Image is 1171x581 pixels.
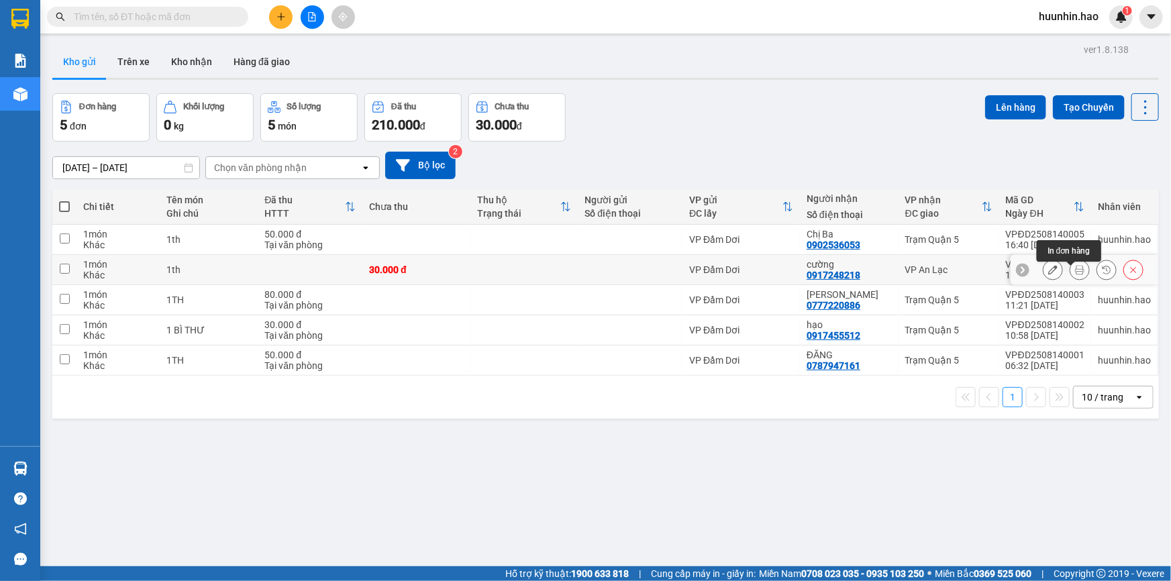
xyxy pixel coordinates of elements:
div: Chưa thu [369,201,464,212]
div: Ghi chú [166,208,251,219]
th: Toggle SortBy [258,189,362,225]
div: Trạm Quận 5 [905,355,992,366]
th: Toggle SortBy [899,189,999,225]
span: đ [517,121,522,131]
div: 0787947161 [807,360,860,371]
span: món [278,121,297,131]
span: question-circle [14,492,27,505]
span: kg [174,121,184,131]
svg: open [360,162,371,173]
strong: 1900 633 818 [571,568,629,579]
button: file-add [301,5,324,29]
div: Khác [83,300,153,311]
div: 16:40 [DATE] [1006,240,1084,250]
button: 1 [1003,387,1023,407]
button: Đã thu210.000đ [364,93,462,142]
div: 10:58 [DATE] [1006,330,1084,341]
div: huunhin.hao [1098,295,1151,305]
div: 30.000 đ [369,264,464,275]
sup: 1 [1123,6,1132,15]
button: plus [269,5,293,29]
div: ĐĂNG [807,350,892,360]
img: warehouse-icon [13,87,28,101]
span: 210.000 [372,117,420,133]
span: message [14,553,27,566]
span: đ [420,121,425,131]
th: Toggle SortBy [682,189,800,225]
button: Chưa thu30.000đ [468,93,566,142]
div: VP nhận [905,195,982,205]
div: Tên món [166,195,251,205]
div: Tại văn phòng [264,360,356,371]
div: 1 món [83,229,153,240]
div: Trạng thái [477,208,561,219]
button: Hàng đã giao [223,46,301,78]
div: 50.000 đ [264,229,356,240]
span: plus [276,12,286,21]
input: Select a date range. [53,157,199,178]
div: 1 món [83,259,153,270]
button: Đơn hàng5đơn [52,93,150,142]
div: VP An Lạc [905,264,992,275]
svg: open [1134,392,1145,403]
div: Sửa đơn hàng [1043,260,1063,280]
div: VPĐD2508140005 [1006,229,1084,240]
div: Tại văn phòng [264,330,356,341]
button: Kho nhận [160,46,223,78]
div: ĐC lấy [689,208,782,219]
div: VP gửi [689,195,782,205]
div: 1TH [166,355,251,366]
img: logo-vxr [11,9,29,29]
div: ngọc hà [807,289,892,300]
div: Ngày ĐH [1006,208,1074,219]
span: file-add [307,12,317,21]
span: Hỗ trợ kỹ thuật: [505,566,629,581]
div: Khác [83,360,153,371]
span: 5 [60,117,67,133]
button: Kho gửi [52,46,107,78]
div: VPĐD2508140003 [1006,289,1084,300]
div: hạo [807,319,892,330]
span: huunhin.hao [1028,8,1109,25]
button: Trên xe [107,46,160,78]
div: Trạm Quận 5 [905,325,992,335]
div: Chi tiết [83,201,153,212]
div: 50.000 đ [264,350,356,360]
button: Tạo Chuyến [1053,95,1125,119]
div: 30.000 đ [264,319,356,330]
div: 06:32 [DATE] [1006,360,1084,371]
div: Đơn hàng [79,102,116,111]
img: logo.jpg [17,17,84,84]
div: 1 món [83,289,153,300]
div: Mã GD [1006,195,1074,205]
img: icon-new-feature [1115,11,1127,23]
div: 0777220886 [807,300,860,311]
div: Số điện thoại [807,209,892,220]
div: 16:40 [DATE] [1006,270,1084,280]
div: 0917248218 [807,270,860,280]
div: VP Đầm Dơi [689,264,793,275]
div: Số lượng [287,102,321,111]
div: Tại văn phòng [264,240,356,250]
div: Người nhận [807,193,892,204]
div: 80.000 đ [264,289,356,300]
b: GỬI : VP Đầm Dơi [17,97,162,119]
div: Chị Ba [807,229,892,240]
div: 10 / trang [1082,390,1123,404]
div: huunhin.hao [1098,325,1151,335]
button: Lên hàng [985,95,1046,119]
div: 1 BÌ THƯ [166,325,251,335]
th: Toggle SortBy [470,189,578,225]
div: Trạm Quận 5 [905,295,992,305]
div: VP Đầm Dơi [689,295,793,305]
div: Tại văn phòng [264,300,356,311]
div: Đã thu [264,195,345,205]
button: Số lượng5món [260,93,358,142]
div: huunhin.hao [1098,234,1151,245]
span: notification [14,523,27,535]
span: Miền Nam [759,566,924,581]
div: VP Đầm Dơi [689,325,793,335]
button: aim [332,5,355,29]
strong: 0708 023 035 - 0935 103 250 [801,568,924,579]
span: 30.000 [476,117,517,133]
